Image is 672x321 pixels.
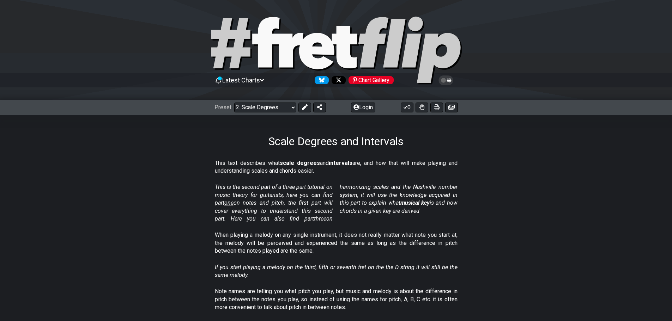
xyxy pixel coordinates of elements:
button: Edit Preset [298,103,311,112]
button: Toggle Dexterity for all fretkits [416,103,428,112]
em: If you start playing a melody on the third, fifth or seventh fret on the the D string it will sti... [215,264,458,278]
button: Share Preset [313,103,326,112]
a: #fretflip at Pinterest [346,76,394,84]
span: three [314,215,326,222]
strong: intervals [329,160,352,166]
p: Note names are telling you what pitch you play, but music and melody is about the difference in p... [215,288,458,311]
a: Follow #fretflip at Bluesky [312,76,329,84]
strong: scale degrees [280,160,320,166]
em: This is the second part of a three part tutorial on music theory for guitarists, here you can fin... [215,184,458,222]
span: one [224,199,234,206]
span: Latest Charts [222,76,260,84]
span: Preset [214,104,231,111]
button: Print [430,103,443,112]
strong: musical key [400,199,430,206]
select: Preset [234,103,296,112]
p: This text describes what and are, and how that will make playing and understanding scales and cho... [215,159,458,175]
button: Login [351,103,375,112]
button: Create image [445,103,458,112]
a: Follow #fretflip at X [329,76,346,84]
button: 0 [401,103,413,112]
div: Chart Gallery [349,76,394,84]
h1: Scale Degrees and Intervals [268,135,404,148]
p: When playing a melody on any single instrument, it does not really matter what note you start at,... [215,231,458,255]
span: Toggle light / dark theme [442,77,450,84]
